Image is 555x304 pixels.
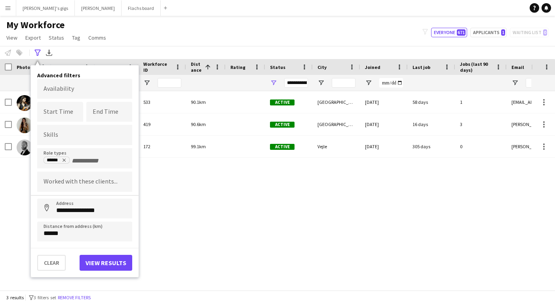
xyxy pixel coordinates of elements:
[191,121,206,127] span: 90.6km
[139,91,186,113] div: 533
[25,34,41,41] span: Export
[360,91,408,113] div: [DATE]
[46,33,67,43] a: Status
[332,78,355,88] input: City Filter Input
[270,144,295,150] span: Active
[431,28,467,37] button: Everyone671
[379,78,403,88] input: Joined Filter Input
[511,79,519,86] button: Open Filter Menu
[37,255,66,271] button: Clear
[122,0,161,16] button: Flachs board
[44,178,126,185] input: Type to search clients...
[34,294,56,300] span: 3 filters set
[85,33,109,43] a: Comms
[501,29,505,36] span: 1
[460,61,492,73] span: Jobs (last 90 days)
[365,79,372,86] button: Open Filter Menu
[72,34,80,41] span: Tag
[457,29,466,36] span: 671
[408,113,455,135] div: 16 days
[455,136,507,157] div: 0
[455,113,507,135] div: 3
[47,158,67,164] div: Violin
[139,113,186,135] div: 419
[88,34,106,41] span: Comms
[17,64,30,70] span: Photo
[317,79,325,86] button: Open Filter Menu
[17,140,32,155] img: Jakob Rosendahl Povlsen
[75,0,122,16] button: [PERSON_NAME]
[49,34,64,41] span: Status
[44,48,54,57] app-action-btn: Export XLSX
[313,91,360,113] div: [GEOGRAPHIC_DATA]
[470,28,507,37] button: Applicants1
[191,61,202,73] span: Distance
[3,33,21,43] a: View
[360,136,408,157] div: [DATE]
[270,64,285,70] span: Status
[37,72,132,79] h4: Advanced filters
[408,136,455,157] div: 305 days
[365,64,380,70] span: Joined
[270,122,295,128] span: Active
[412,64,430,70] span: Last job
[22,33,44,43] a: Export
[69,33,84,43] a: Tag
[191,99,206,105] span: 90.1km
[60,158,67,164] delete-icon: Remove tag
[191,143,206,149] span: 99.1km
[6,19,65,31] span: My Workforce
[143,79,150,86] button: Open Filter Menu
[360,113,408,135] div: [DATE]
[100,64,123,70] span: Last Name
[80,255,132,271] button: View results
[139,136,186,157] div: 172
[17,95,32,111] img: Malwina Galara
[455,91,507,113] div: 1
[56,293,92,302] button: Remove filters
[17,117,32,133] img: Sonia Zajac
[230,64,245,70] span: Rating
[33,48,42,57] app-action-btn: Advanced filters
[16,0,75,16] button: [PERSON_NAME]'s gigs
[56,64,80,70] span: First Name
[270,99,295,105] span: Active
[44,131,126,138] input: Type to search skills...
[72,157,105,164] input: + Role type
[313,136,360,157] div: Vejle
[313,113,360,135] div: [GEOGRAPHIC_DATA]
[158,78,181,88] input: Workforce ID Filter Input
[408,91,455,113] div: 58 days
[317,64,327,70] span: City
[6,34,17,41] span: View
[270,79,277,86] button: Open Filter Menu
[511,64,524,70] span: Email
[143,61,172,73] span: Workforce ID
